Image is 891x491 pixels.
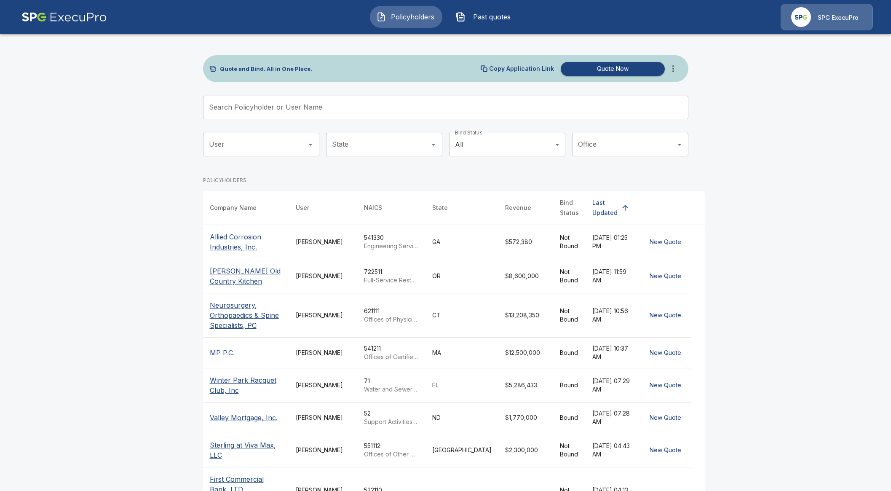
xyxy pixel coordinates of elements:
[296,381,351,389] div: [PERSON_NAME]
[586,368,639,402] td: [DATE] 07:29 AM
[553,338,586,368] td: Bound
[498,433,553,467] td: $2,300,000
[498,368,553,402] td: $5,286,433
[449,133,565,156] div: All
[674,139,685,150] button: Open
[646,268,685,284] button: New Quote
[210,203,257,213] div: Company Name
[646,308,685,323] button: New Quote
[646,443,685,458] button: New Quote
[646,234,685,250] button: New Quote
[425,368,498,402] td: FL
[305,139,316,150] button: Open
[364,315,419,324] p: Offices of Physicians (except Mental Health Specialists)
[296,413,351,422] div: [PERSON_NAME]
[370,6,442,28] button: Policyholders IconPolicyholders
[296,272,351,280] div: [PERSON_NAME]
[586,293,639,338] td: [DATE] 10:56 AM
[561,62,665,76] button: Quote Now
[364,418,419,426] p: Support Activities for Animal Production
[553,259,586,293] td: Not Bound
[586,433,639,467] td: [DATE] 04:43 AM
[586,259,639,293] td: [DATE] 11:59 AM
[498,293,553,338] td: $13,208,350
[646,378,685,393] button: New Quote
[553,293,586,338] td: Not Bound
[210,300,282,330] p: Neurosurgery, Orthopaedics & Spine Specialists, PC
[553,402,586,433] td: Bound
[364,353,419,361] p: Offices of Certified Public Accountants
[586,338,639,368] td: [DATE] 10:37 AM
[203,177,246,184] p: POLICYHOLDERS
[646,345,685,361] button: New Quote
[296,349,351,357] div: [PERSON_NAME]
[425,433,498,467] td: [GEOGRAPHIC_DATA]
[296,203,309,213] div: User
[220,66,312,72] p: Quote and Bind. All in One Place.
[296,238,351,246] div: [PERSON_NAME]
[455,129,482,136] label: Bind Status
[210,440,282,460] p: Sterling at Viva Max, LLC
[425,259,498,293] td: OR
[425,402,498,433] td: ND
[364,442,419,459] div: 551112
[646,410,685,426] button: New Quote
[818,13,859,22] p: SPG ExecuPro
[376,12,386,22] img: Policyholders Icon
[210,413,278,423] p: Valley Mortgage, Inc.
[364,268,419,284] div: 722511
[364,242,419,250] p: Engineering Services
[210,375,282,395] p: Winter Park Racquet Club, Inc
[489,66,554,72] p: Copy Application Link
[364,233,419,250] div: 541330
[498,259,553,293] td: $8,600,000
[425,225,498,259] td: GA
[553,368,586,402] td: Bound
[425,293,498,338] td: CT
[469,12,515,22] span: Past quotes
[210,232,282,252] p: Allied Corrosion Industries, Inc.
[586,225,639,259] td: [DATE] 01:25 PM
[505,203,531,213] div: Revenue
[455,12,466,22] img: Past quotes Icon
[364,276,419,284] p: Full-Service Restaurants
[449,6,522,28] button: Past quotes IconPast quotes
[364,307,419,324] div: 621111
[296,446,351,454] div: [PERSON_NAME]
[390,12,436,22] span: Policyholders
[432,203,448,213] div: State
[364,344,419,361] div: 541211
[364,377,419,394] div: 71
[498,402,553,433] td: $1,770,000
[296,311,351,319] div: [PERSON_NAME]
[557,62,665,76] a: Quote Now
[592,198,618,218] div: Last Updated
[586,402,639,433] td: [DATE] 07:28 AM
[498,338,553,368] td: $12,500,000
[428,139,439,150] button: Open
[364,385,419,394] p: Water and Sewer Line and Related Structures Construction
[553,433,586,467] td: Not Bound
[553,225,586,259] td: Not Bound
[498,225,553,259] td: $572,380
[21,4,107,30] img: AA Logo
[364,450,419,459] p: Offices of Other Holding Companies
[364,203,382,213] div: NAICS
[210,266,282,286] p: [PERSON_NAME] Old Country Kitchen
[665,60,682,77] button: more
[210,348,235,358] p: MP P.C.
[364,409,419,426] div: 52
[553,191,586,225] th: Bind Status
[791,7,811,27] img: Agency Icon
[425,338,498,368] td: MA
[781,4,873,30] a: Agency IconSPG ExecuPro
